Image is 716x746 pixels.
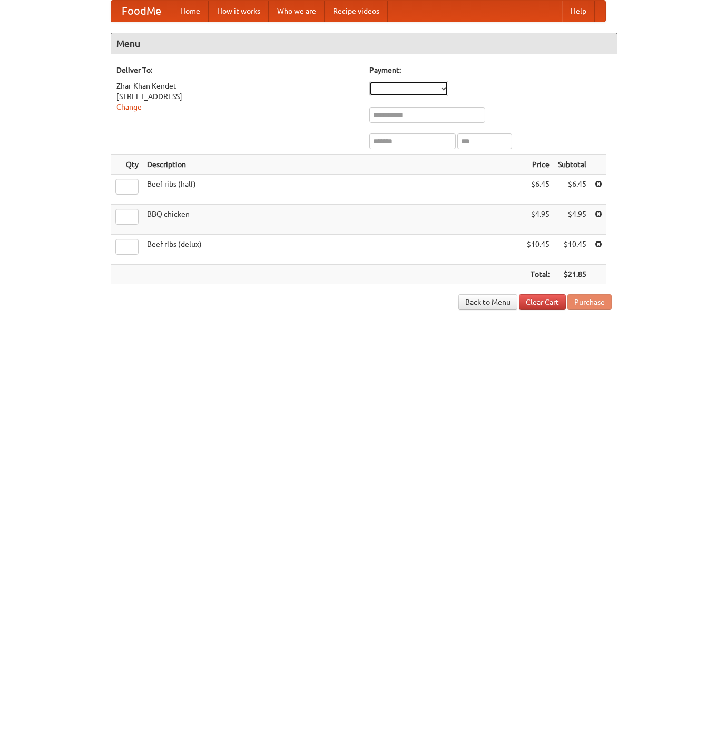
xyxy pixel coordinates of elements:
h4: Menu [111,33,617,54]
td: $4.95 [554,205,591,235]
a: Back to Menu [458,294,517,310]
th: $21.85 [554,265,591,284]
td: $10.45 [554,235,591,265]
td: $6.45 [554,175,591,205]
a: Who we are [269,1,325,22]
th: Subtotal [554,155,591,175]
div: Zhar-Khan Kendet [116,81,359,91]
div: [STREET_ADDRESS] [116,91,359,102]
td: $6.45 [523,175,554,205]
th: Total: [523,265,554,284]
a: FoodMe [111,1,172,22]
a: Recipe videos [325,1,388,22]
td: Beef ribs (delux) [143,235,523,265]
td: Beef ribs (half) [143,175,523,205]
button: Purchase [567,294,612,310]
a: How it works [209,1,269,22]
td: $10.45 [523,235,554,265]
td: $4.95 [523,205,554,235]
th: Qty [111,155,143,175]
td: BBQ chicken [143,205,523,235]
th: Price [523,155,554,175]
a: Change [116,103,142,111]
th: Description [143,155,523,175]
a: Home [172,1,209,22]
h5: Deliver To: [116,65,359,75]
a: Clear Cart [519,294,566,310]
a: Help [562,1,595,22]
h5: Payment: [369,65,612,75]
